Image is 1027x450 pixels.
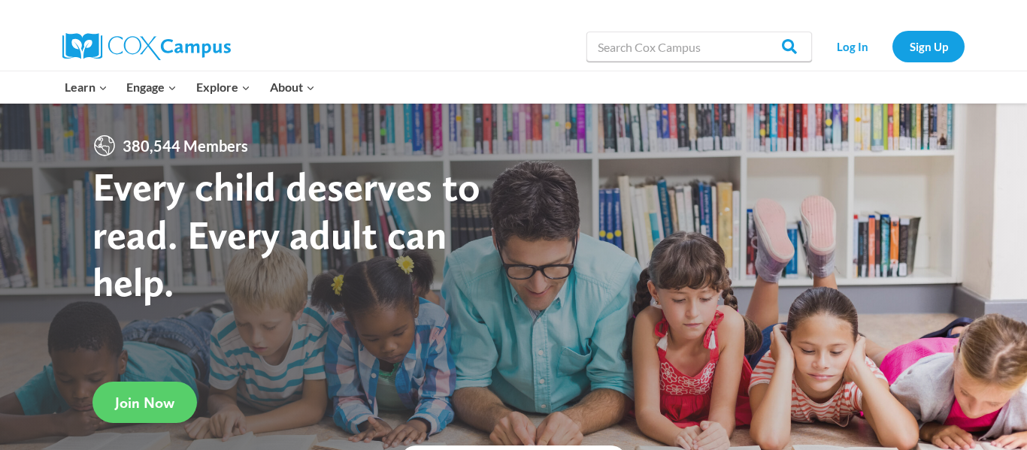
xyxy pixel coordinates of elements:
span: 380,544 Members [117,134,254,158]
span: Engage [126,77,177,97]
img: Cox Campus [62,33,231,60]
a: Sign Up [892,31,965,62]
a: Join Now [92,382,197,423]
span: Learn [65,77,108,97]
span: About [270,77,315,97]
nav: Secondary Navigation [819,31,965,62]
span: Explore [196,77,250,97]
span: Join Now [115,394,174,412]
nav: Primary Navigation [55,71,324,103]
strong: Every child deserves to read. Every adult can help. [92,162,480,306]
a: Log In [819,31,885,62]
input: Search Cox Campus [586,32,812,62]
